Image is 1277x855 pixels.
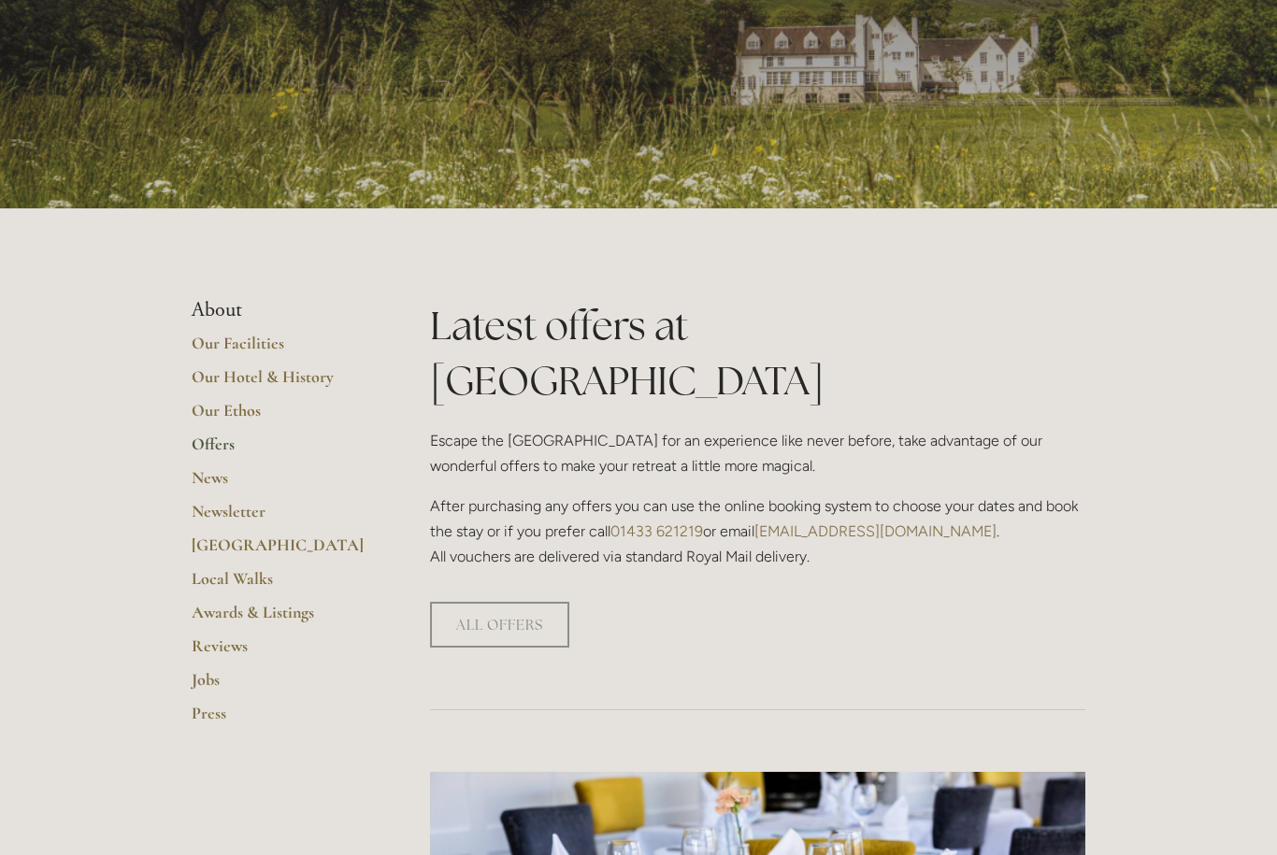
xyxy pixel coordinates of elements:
h1: Latest offers at [GEOGRAPHIC_DATA] [430,298,1085,408]
a: Local Walks [192,568,370,602]
a: Our Hotel & History [192,366,370,400]
a: Awards & Listings [192,602,370,635]
a: Reviews [192,635,370,669]
a: Our Facilities [192,333,370,366]
a: 01433 621219 [610,522,703,540]
a: [EMAIL_ADDRESS][DOMAIN_NAME] [754,522,997,540]
a: Offers [192,434,370,467]
a: Press [192,703,370,736]
p: After purchasing any offers you can use the online booking system to choose your dates and book t... [430,493,1085,570]
a: News [192,467,370,501]
a: Our Ethos [192,400,370,434]
a: [GEOGRAPHIC_DATA] [192,534,370,568]
p: Escape the [GEOGRAPHIC_DATA] for an experience like never before, take advantage of our wonderful... [430,428,1085,478]
a: ALL OFFERS [430,602,569,648]
a: Newsletter [192,501,370,534]
a: Jobs [192,669,370,703]
li: About [192,298,370,322]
